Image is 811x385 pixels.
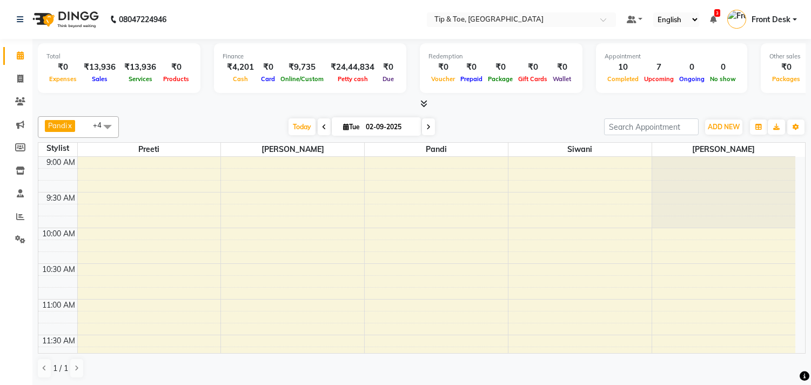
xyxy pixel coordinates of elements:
[707,75,739,83] span: No show
[710,15,716,24] a: 3
[44,157,77,168] div: 9:00 AM
[380,75,397,83] span: Due
[752,14,790,25] span: Front Desk
[363,119,417,135] input: 2025-09-02
[230,75,251,83] span: Cash
[119,4,166,35] b: 08047224946
[44,192,77,204] div: 9:30 AM
[605,52,739,61] div: Appointment
[40,335,77,347] div: 11:30 AM
[652,143,795,156] span: [PERSON_NAME]
[428,75,458,83] span: Voucher
[28,4,102,35] img: logo
[221,143,364,156] span: [PERSON_NAME]
[335,75,371,83] span: Petty cash
[379,61,398,74] div: ₹0
[53,363,68,374] span: 1 / 1
[705,120,742,135] button: ADD NEW
[707,61,739,74] div: 0
[326,61,379,74] div: ₹24,44,834
[428,52,574,61] div: Redemption
[714,9,720,17] span: 3
[641,75,676,83] span: Upcoming
[727,10,746,29] img: Front Desk
[605,75,641,83] span: Completed
[223,52,398,61] div: Finance
[365,143,508,156] span: Pandi
[89,75,110,83] span: Sales
[48,121,67,130] span: Pandi
[278,61,326,74] div: ₹9,735
[550,61,574,74] div: ₹0
[676,61,707,74] div: 0
[40,228,77,240] div: 10:00 AM
[78,143,221,156] span: Preeti
[67,121,72,130] a: x
[46,75,79,83] span: Expenses
[120,61,160,74] div: ₹13,936
[223,61,258,74] div: ₹4,201
[160,61,192,74] div: ₹0
[40,264,77,275] div: 10:30 AM
[641,61,676,74] div: 7
[46,52,192,61] div: Total
[508,143,652,156] span: Siwani
[769,75,803,83] span: Packages
[485,61,515,74] div: ₹0
[676,75,707,83] span: Ongoing
[458,75,485,83] span: Prepaid
[160,75,192,83] span: Products
[126,75,155,83] span: Services
[258,61,278,74] div: ₹0
[515,61,550,74] div: ₹0
[550,75,574,83] span: Wallet
[289,118,316,135] span: Today
[79,61,120,74] div: ₹13,936
[605,61,641,74] div: 10
[46,61,79,74] div: ₹0
[485,75,515,83] span: Package
[458,61,485,74] div: ₹0
[93,121,110,129] span: +4
[708,123,740,131] span: ADD NEW
[258,75,278,83] span: Card
[604,118,699,135] input: Search Appointment
[40,300,77,311] div: 11:00 AM
[769,61,803,74] div: ₹0
[38,143,77,154] div: Stylist
[428,61,458,74] div: ₹0
[278,75,326,83] span: Online/Custom
[515,75,550,83] span: Gift Cards
[340,123,363,131] span: Tue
